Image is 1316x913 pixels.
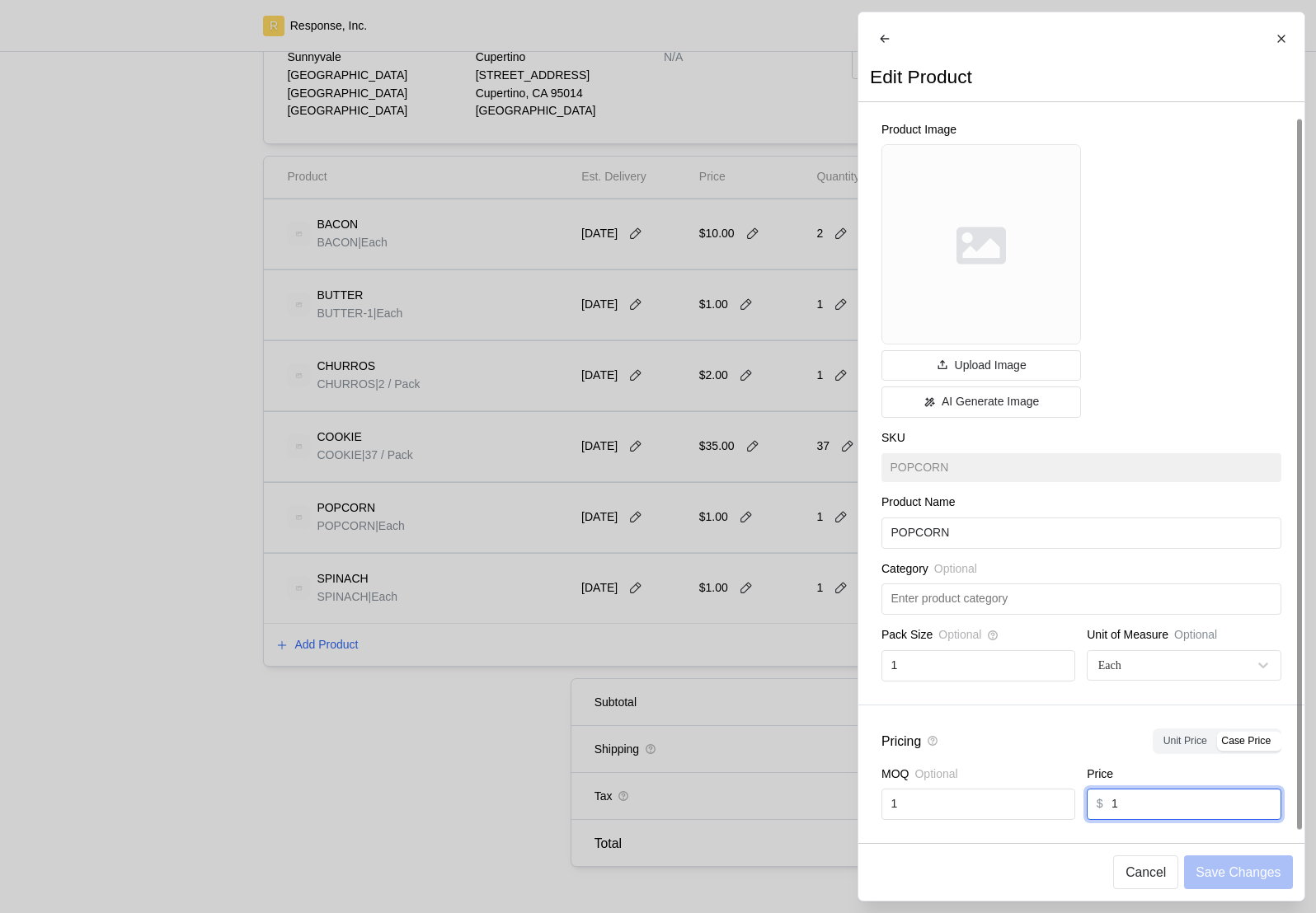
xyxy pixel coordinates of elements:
[891,651,1065,681] input: Enter Pack Size
[1163,735,1206,747] span: Unit Price
[891,789,1065,819] input: Enter MOQ
[1087,626,1168,644] p: Unit of Measure
[1174,626,1217,644] p: Optional
[1087,766,1281,789] div: Price
[1112,789,1271,819] input: Enter Price
[881,560,1281,584] div: Category
[881,121,1081,139] p: Product Image
[1221,735,1271,747] span: Case Price
[870,64,972,90] h2: Edit Product
[914,766,957,784] span: Optional
[881,731,921,751] p: Pricing
[1113,855,1178,889] button: Cancel
[954,357,1026,375] p: Upload Image
[938,626,981,644] span: Optional
[1126,862,1166,883] p: Cancel
[881,626,1075,650] div: Pack Size
[1096,795,1102,813] p: $
[881,429,1281,453] div: SKU
[881,386,1081,418] button: AI Generate Image
[891,584,1271,614] input: Enter product category
[933,560,976,578] span: Optional
[941,393,1038,411] p: AI Generate Image
[881,766,1075,789] div: MOQ
[881,350,1081,382] button: Upload Image
[891,518,1271,548] input: Enter Product Name
[881,494,1281,517] div: Product Name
